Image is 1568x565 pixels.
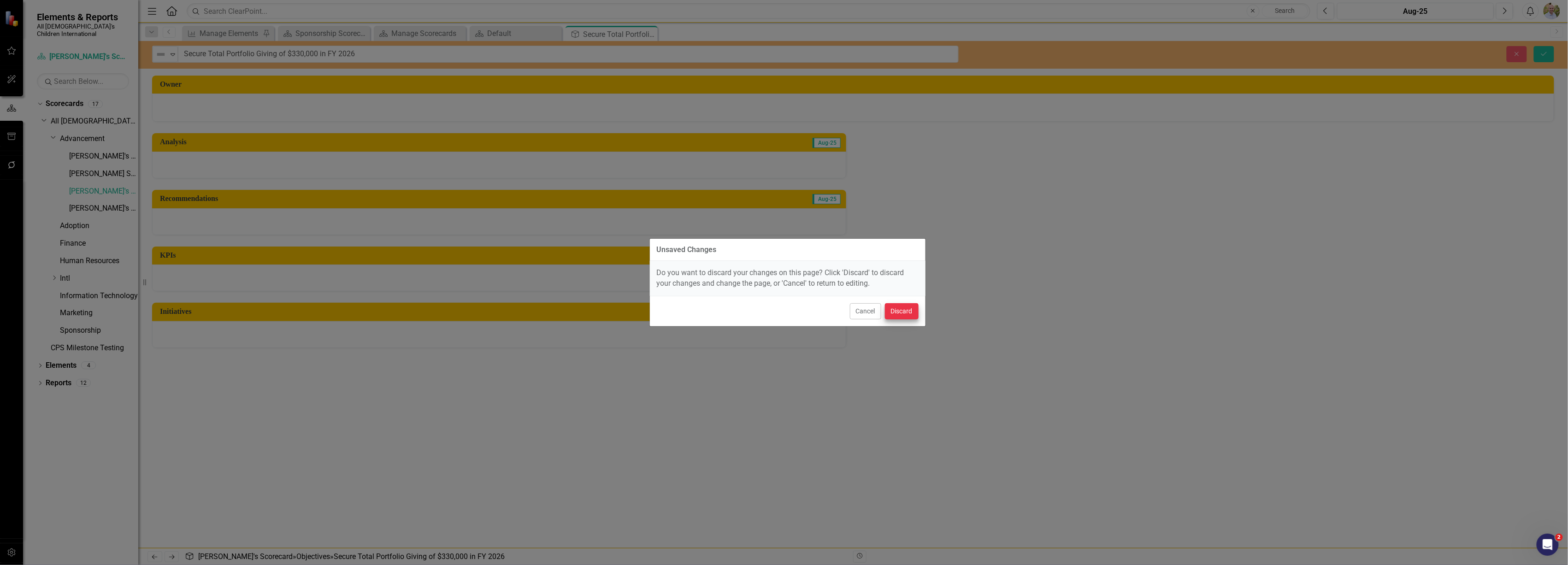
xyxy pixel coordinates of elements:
[885,303,919,319] button: Discard
[1556,534,1563,541] span: 2
[850,303,881,319] button: Cancel
[650,261,925,296] div: Do you want to discard your changes on this page? Click 'Discard' to discard your changes and cha...
[1537,534,1559,556] iframe: Intercom live chat
[657,246,717,254] div: Unsaved Changes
